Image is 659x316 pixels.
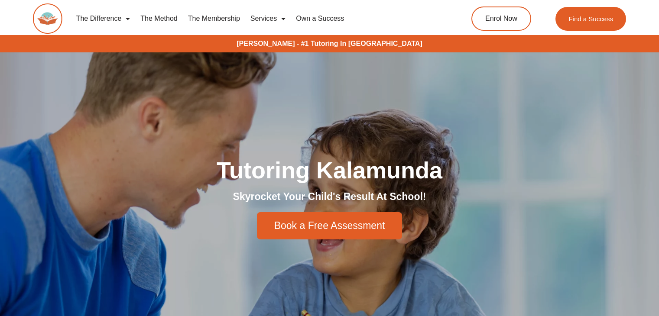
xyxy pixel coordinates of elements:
a: Own a Success [291,9,349,29]
h1: Tutoring Kalamunda [87,158,572,182]
span: Enrol Now [485,15,517,22]
a: Find a Success [555,7,626,31]
a: The Membership [183,9,245,29]
a: Enrol Now [471,6,531,31]
a: Services [245,9,291,29]
h2: Skyrocket Your Child's Result At School! [87,190,572,203]
nav: Menu [71,9,438,29]
span: Find a Success [568,16,613,22]
a: The Difference [71,9,136,29]
a: Book a Free Assessment [257,212,403,239]
span: Book a Free Assessment [274,221,385,231]
a: The Method [135,9,182,29]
